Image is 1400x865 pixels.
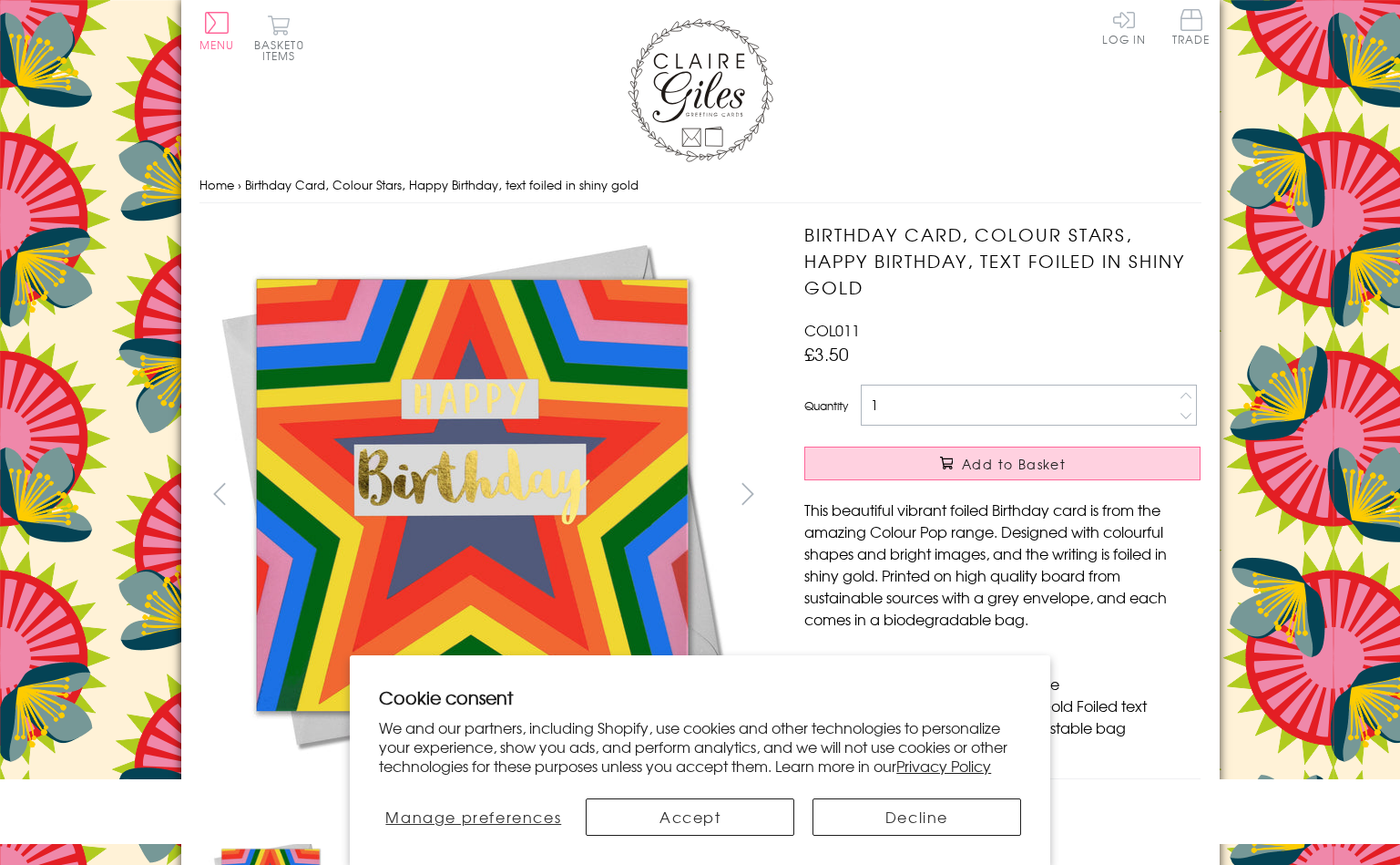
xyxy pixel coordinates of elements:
[199,176,234,193] a: Home
[254,15,304,61] button: Basket0 items
[1102,9,1146,45] a: Log In
[199,12,235,50] button: Menu
[199,221,745,768] img: Birthday Card, Colour Stars, Happy Birthday, text foiled in shiny gold
[199,36,235,53] span: Menu
[812,798,1021,836] button: Decline
[727,473,768,514] button: next
[238,176,241,193] span: ›
[804,341,849,366] span: £3.50
[1172,9,1211,45] span: Trade
[804,221,1201,300] h1: Birthday Card, Colour Stars, Happy Birthday, text foiled in shiny gold
[804,499,1201,630] p: This beautiful vibrant foiled Birthday card is from the amazing Colour Pop range. Designed with c...
[379,798,567,836] button: Manage preferences
[804,447,1201,480] button: Add to Basket
[768,221,1314,768] img: Birthday Card, Colour Stars, Happy Birthday, text foiled in shiny gold
[628,18,773,162] img: Claire Giles Greetings Cards
[896,755,991,777] a: Privacy Policy
[199,473,240,514] button: prev
[823,651,1201,673] li: Dimensions: 150mm x 150mm
[804,319,860,341] span: COL011
[262,36,304,64] span: 0 items
[586,798,794,836] button: Accept
[962,455,1066,473] span: Add to Basket
[379,718,1021,775] p: We and our partners, including Shopify, use cookies and other technologies to personalize your ex...
[199,167,1201,204] nav: breadcrumbs
[245,176,639,193] span: Birthday Card, Colour Stars, Happy Birthday, text foiled in shiny gold
[804,397,848,414] label: Quantity
[1172,9,1211,48] a: Trade
[385,806,561,828] span: Manage preferences
[379,685,1021,710] h2: Cookie consent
